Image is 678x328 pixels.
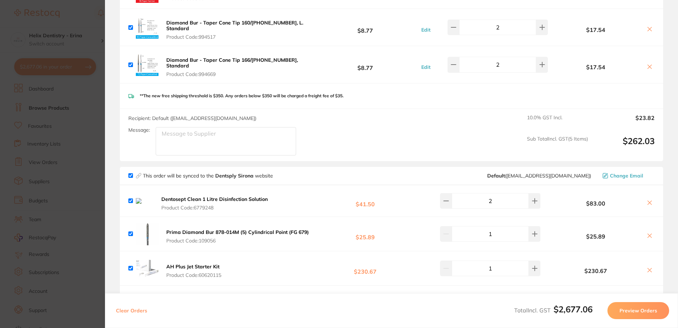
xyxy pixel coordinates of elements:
b: $25.89 [312,228,418,241]
p: **The new free shipping threshold is $350. Any orders below $350 will be charged a freight fee of... [140,93,344,98]
b: $8.77 [312,58,418,71]
img: cHd3bjJxdw [136,257,159,280]
span: clientservices@dentsplysirona.com [487,173,591,179]
button: Clear Orders [114,302,149,319]
span: Product Code: 994517 [166,34,310,40]
span: Product Code: 60620115 [166,272,221,278]
b: $2,677.06 [554,304,593,315]
label: Message: [128,127,150,133]
button: Prima Diamond Bur 878-014M (5) Cylindrical Point (FG 679) Product Code:109056 [164,229,311,244]
button: Change Email [600,173,655,179]
b: $25.89 [549,233,642,240]
b: $8.77 [312,21,418,34]
output: $23.82 [594,115,655,130]
span: Change Email [610,173,643,179]
img: bjZ5NGh2Zg [136,16,159,39]
b: Prima Diamond Bur 878-014M (5) Cylindrical Point (FG 679) [166,229,309,235]
img: MXA0b2c1dQ [136,223,159,245]
button: Diamond Bur - Taper Cone Tip 160/[PHONE_NUMBER], L. Standard Product Code:994517 [164,20,312,40]
img: d2s4dGlhZA [136,53,159,76]
span: Total Incl. GST [514,307,593,314]
button: Edit [419,27,433,33]
b: Diamond Bur - Taper Cone Tip 160/[PHONE_NUMBER], L. Standard [166,20,303,32]
span: Product Code: 994669 [166,71,310,77]
span: Product Code: 109056 [166,238,309,244]
output: $262.03 [594,136,655,155]
p: This order will be synced to the website [143,173,273,179]
b: $17.54 [549,64,642,70]
b: Default [487,173,505,179]
b: Dentosept Clean 1 Litre Disinfection Solution [161,196,268,202]
img: cmhmcm9rZQ [136,198,154,204]
button: Dentosept Clean 1 Litre Disinfection Solution Product Code:6779248 [159,196,275,211]
span: Sub Total Incl. GST ( 5 Items) [527,136,588,155]
span: 10.0 % GST Incl. [527,115,588,130]
b: $230.67 [549,268,642,274]
b: $83.00 [549,200,642,207]
strong: Dentsply Sirona [215,173,255,179]
b: $17.54 [549,27,642,33]
b: AH Plus Jet Starter Kit [166,263,219,270]
span: Recipient: Default ( [EMAIL_ADDRESS][DOMAIN_NAME] ) [128,115,256,121]
button: Diamond Bur - Taper Cone Tip 166/[PHONE_NUMBER], Standard Product Code:994669 [164,57,312,77]
img: eHhxdDU2ag [136,291,159,314]
span: Product Code: 6779248 [161,205,273,211]
b: Diamond Bur - Taper Cone Tip 166/[PHONE_NUMBER], Standard [166,57,298,69]
b: $41.50 [312,194,418,207]
b: $230.67 [312,262,418,275]
button: Preview Orders [607,302,669,319]
button: Edit [419,64,433,70]
button: AH Plus Jet Starter Kit Product Code:60620115 [164,263,223,278]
